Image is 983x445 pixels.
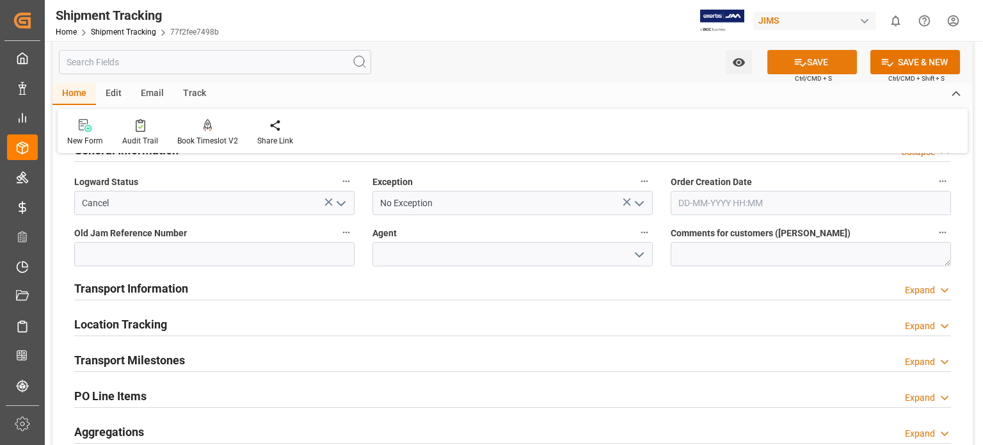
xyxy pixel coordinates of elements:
button: open menu [629,193,648,213]
img: Exertis%20JAM%20-%20Email%20Logo.jpg_1722504956.jpg [700,10,744,32]
h2: Location Tracking [74,316,167,333]
div: Expand [905,391,935,405]
div: Track [173,83,216,105]
span: Exception [372,175,413,189]
button: Old Jam Reference Number [338,224,355,241]
input: DD-MM-YYYY HH:MM [671,191,951,215]
div: Edit [96,83,131,105]
button: Logward Status [338,173,355,190]
div: New Form [67,135,103,147]
div: Audit Trail [122,135,158,147]
button: Help Center [910,6,939,35]
button: Agent [636,224,653,241]
button: Order Creation Date [934,173,951,190]
button: show 0 new notifications [881,6,910,35]
input: Type to search/select [74,191,355,215]
span: Old Jam Reference Number [74,227,187,240]
span: Order Creation Date [671,175,752,189]
button: open menu [726,50,752,74]
div: Home [52,83,96,105]
button: open menu [629,245,648,264]
span: Agent [372,227,397,240]
h2: Transport Milestones [74,352,185,369]
input: Type to search/select [372,191,653,215]
div: JIMS [753,12,876,30]
div: Email [131,83,173,105]
div: Expand [905,427,935,441]
div: Expand [905,320,935,333]
button: open menu [331,193,350,213]
div: Expand [905,284,935,297]
div: Share Link [257,135,293,147]
span: Ctrl/CMD + Shift + S [888,74,945,83]
div: Shipment Tracking [56,6,219,25]
h2: Aggregations [74,423,144,441]
button: Comments for customers ([PERSON_NAME]) [934,224,951,241]
h2: PO Line Items [74,387,147,405]
button: SAVE & NEW [870,50,960,74]
input: Search Fields [59,50,371,74]
span: Logward Status [74,175,138,189]
button: Exception [636,173,653,190]
h2: Transport Information [74,280,188,297]
a: Shipment Tracking [91,28,156,36]
div: Book Timeslot V2 [177,135,238,147]
span: Comments for customers ([PERSON_NAME]) [671,227,851,240]
span: Ctrl/CMD + S [795,74,832,83]
a: Home [56,28,77,36]
button: SAVE [767,50,857,74]
button: JIMS [753,8,881,33]
div: Expand [905,355,935,369]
